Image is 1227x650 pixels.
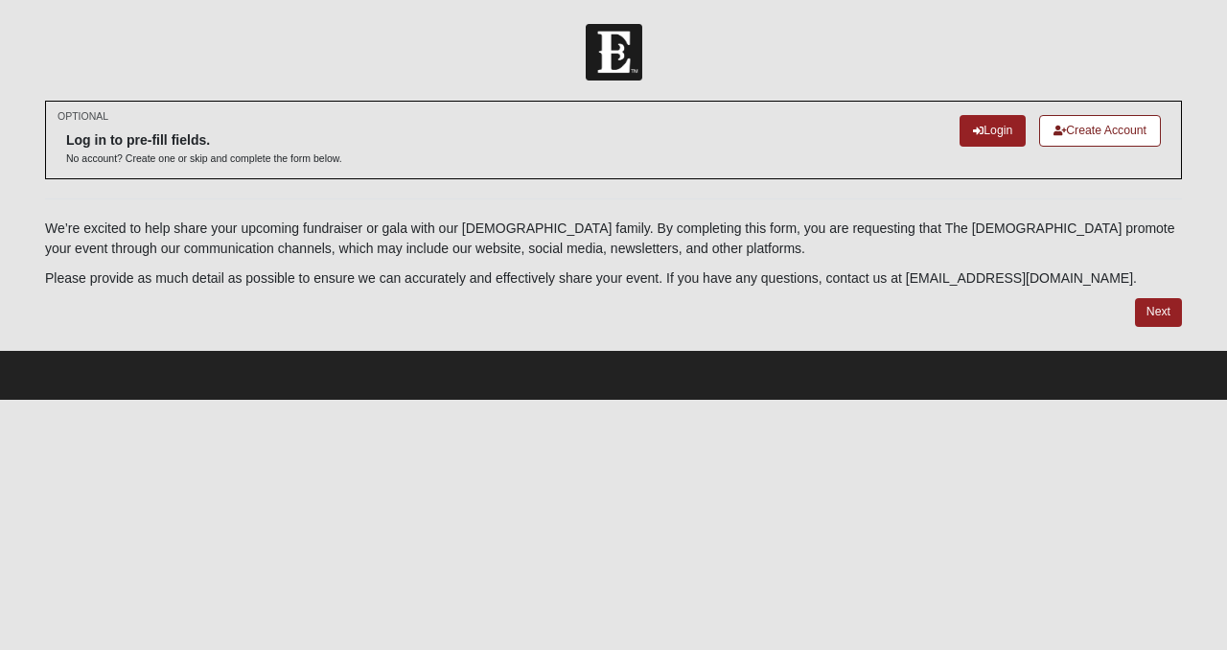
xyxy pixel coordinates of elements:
[45,219,1182,259] p: We’re excited to help share your upcoming fundraiser or gala with our [DEMOGRAPHIC_DATA] family. ...
[45,268,1182,289] p: Please provide as much detail as possible to ensure we can accurately and effectively share your ...
[960,115,1026,147] a: Login
[66,132,342,149] h6: Log in to pre-fill fields.
[66,151,342,166] p: No account? Create one or skip and complete the form below.
[586,24,642,81] img: Church of Eleven22 Logo
[58,109,108,124] small: OPTIONAL
[1135,298,1182,326] a: Next
[1039,115,1161,147] a: Create Account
